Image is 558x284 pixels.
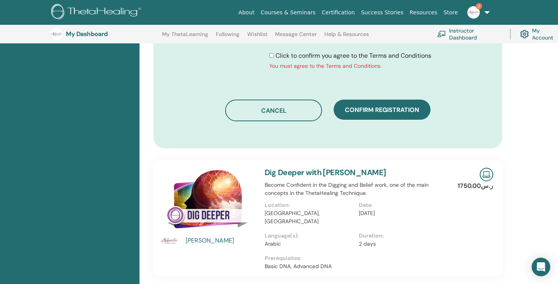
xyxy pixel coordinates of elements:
p: Language(s): [265,232,354,240]
div: Open Intercom Messenger [532,258,550,276]
a: Instructor Dashboard [437,26,501,43]
img: default.jpg [160,231,179,250]
p: Date: [359,201,448,209]
p: Become Confident in the Digging and Belief work, one of the main concepts in the ThetaHealing Tec... [265,181,453,197]
p: Location: [265,201,354,209]
p: 2 days [359,240,448,248]
span: Click to confirm you agree to the Terms and Conditions [276,52,431,60]
p: [DATE] [359,209,448,217]
a: My ThetaLearning [162,31,208,43]
img: Live Online Seminar [480,168,493,181]
a: Wishlist [247,31,268,43]
p: ر.س1750.00 [458,181,493,191]
a: Following [216,31,239,43]
span: 2 [476,3,482,9]
div: You must agree to the Terms and Conditions [269,62,431,70]
a: Courses & Seminars [258,5,319,20]
a: Certification [319,5,358,20]
p: Basic DNA, Advanced DNA [265,262,453,270]
button: Cancel [225,100,322,121]
img: logo.png [51,4,144,21]
a: Success Stories [358,5,406,20]
a: Help & Resources [324,31,369,43]
h3: My Dashboard [66,30,143,38]
a: [PERSON_NAME] [186,236,257,245]
p: Duration: [359,232,448,240]
button: Confirm registration [334,100,431,120]
img: Dig Deeper [160,168,255,234]
img: default.jpg [50,28,63,40]
img: default.jpg [467,6,480,19]
img: cog.svg [520,28,529,41]
p: Prerequisites: [265,254,453,262]
a: Store [441,5,461,20]
img: chalkboard-teacher.svg [437,31,446,37]
a: Message Center [275,31,317,43]
a: Dig Deeper with [PERSON_NAME] [265,167,386,177]
p: [GEOGRAPHIC_DATA], [GEOGRAPHIC_DATA] [265,209,354,225]
p: Arabic [265,240,354,248]
span: Confirm registration [345,106,419,114]
span: Cancel [261,107,286,115]
a: About [235,5,257,20]
a: Resources [406,5,441,20]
